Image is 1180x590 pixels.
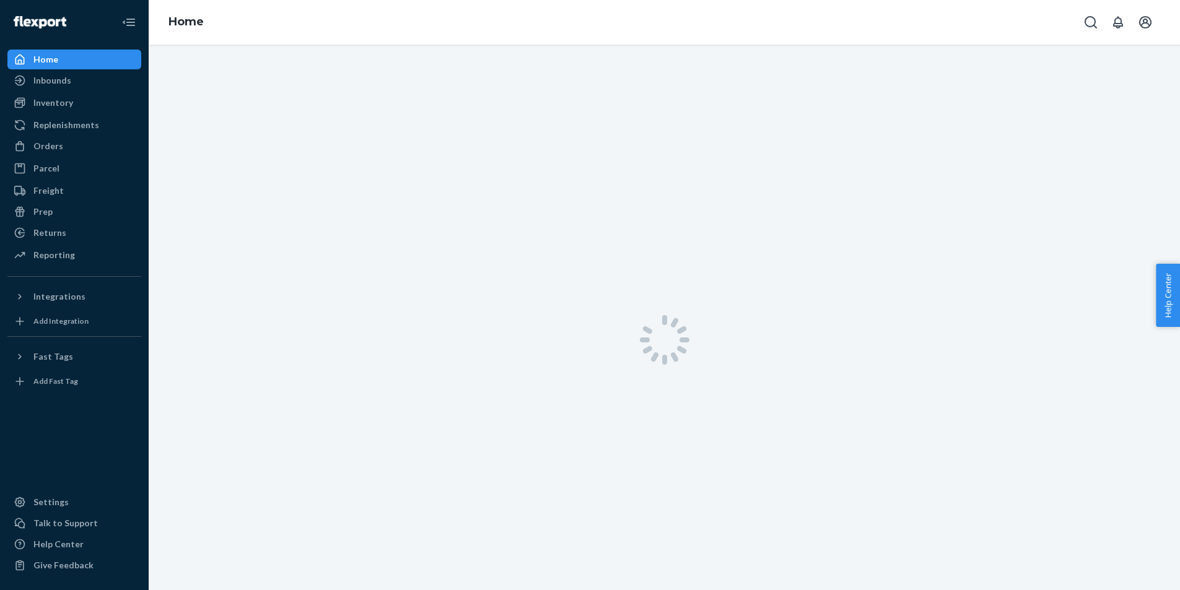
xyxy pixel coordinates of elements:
button: Open Search Box [1078,10,1103,35]
a: Inventory [7,93,141,113]
img: Flexport logo [14,16,66,28]
div: Freight [33,184,64,197]
a: Add Integration [7,311,141,331]
div: Inbounds [33,74,71,87]
div: Prep [33,206,53,218]
button: Close Navigation [116,10,141,35]
div: Home [33,53,58,66]
a: Prep [7,202,141,222]
a: Settings [7,492,141,512]
a: Parcel [7,158,141,178]
a: Reporting [7,245,141,265]
a: Add Fast Tag [7,371,141,391]
div: Orders [33,140,63,152]
div: Help Center [33,538,84,550]
div: Talk to Support [33,517,98,529]
div: Fast Tags [33,350,73,363]
button: Give Feedback [7,555,141,575]
a: Replenishments [7,115,141,135]
a: Freight [7,181,141,201]
div: Reporting [33,249,75,261]
div: Add Fast Tag [33,376,78,386]
ol: breadcrumbs [159,4,214,40]
button: Integrations [7,287,141,306]
div: Replenishments [33,119,99,131]
a: Inbounds [7,71,141,90]
div: Integrations [33,290,85,303]
div: Settings [33,496,69,508]
a: Home [7,50,141,69]
button: Open account menu [1133,10,1158,35]
a: Home [168,15,204,28]
div: Give Feedback [33,559,94,571]
a: Help Center [7,534,141,554]
button: Open notifications [1106,10,1130,35]
button: Help Center [1156,264,1180,327]
a: Orders [7,136,141,156]
div: Inventory [33,97,73,109]
div: Parcel [33,162,59,175]
div: Add Integration [33,316,89,326]
a: Returns [7,223,141,243]
a: Talk to Support [7,513,141,533]
button: Fast Tags [7,347,141,367]
div: Returns [33,227,66,239]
